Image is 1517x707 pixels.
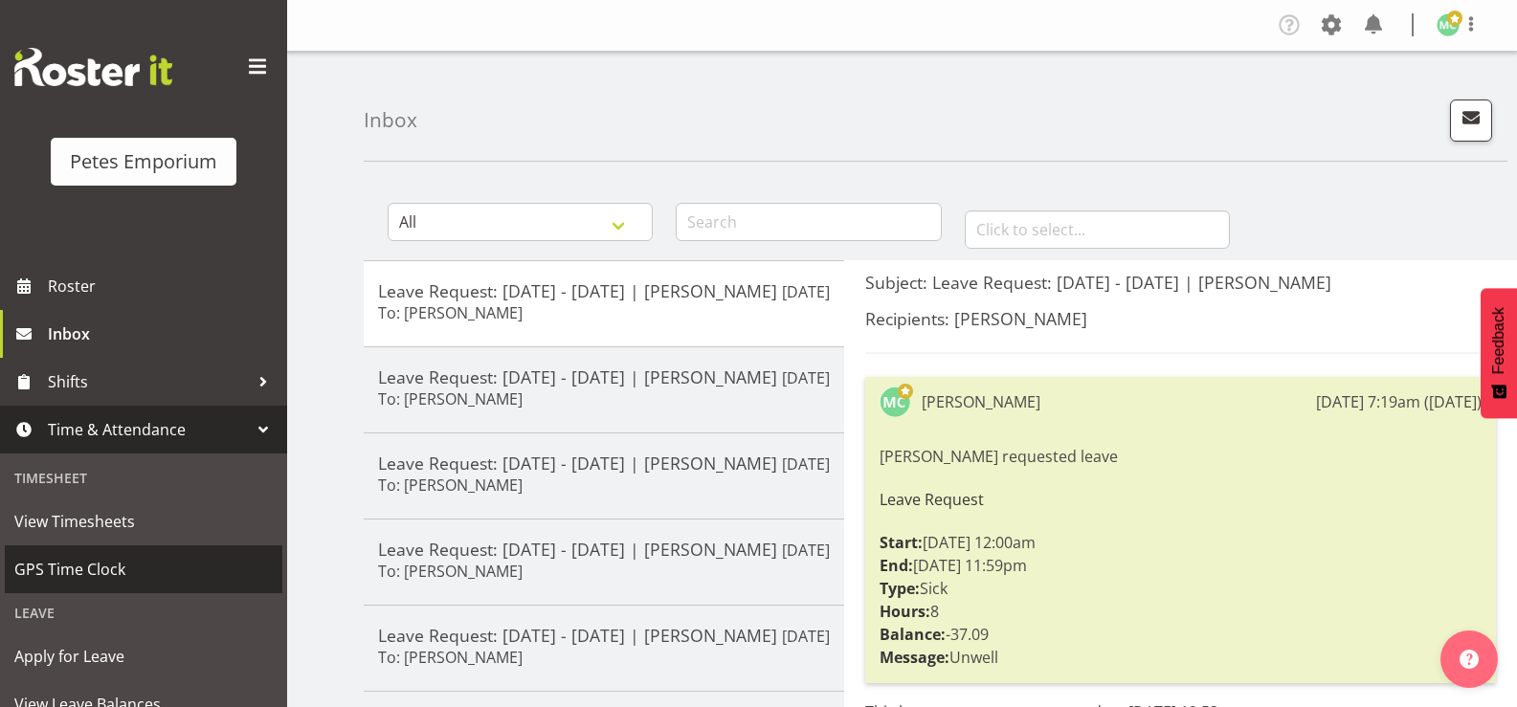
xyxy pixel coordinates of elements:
[880,387,910,417] img: melissa-cowen2635.jpg
[880,647,949,668] strong: Message:
[880,440,1482,674] div: [PERSON_NAME] requested leave [DATE] 12:00am [DATE] 11:59pm Sick 8 -37.09 Unwell
[965,210,1230,249] input: Click to select...
[676,203,941,241] input: Search
[1481,288,1517,418] button: Feedback - Show survey
[378,280,830,301] h5: Leave Request: [DATE] - [DATE] | [PERSON_NAME]
[880,491,1482,508] h6: Leave Request
[14,642,273,671] span: Apply for Leave
[14,48,172,86] img: Rosterit website logo
[48,272,278,300] span: Roster
[880,555,913,576] strong: End:
[378,453,830,474] h5: Leave Request: [DATE] - [DATE] | [PERSON_NAME]
[378,539,830,560] h5: Leave Request: [DATE] - [DATE] | [PERSON_NAME]
[48,367,249,396] span: Shifts
[48,320,278,348] span: Inbox
[1316,390,1482,413] div: [DATE] 7:19am ([DATE])
[48,415,249,444] span: Time & Attendance
[378,303,523,322] h6: To: [PERSON_NAME]
[1437,13,1460,36] img: melissa-cowen2635.jpg
[880,624,946,645] strong: Balance:
[782,280,830,303] p: [DATE]
[865,308,1496,329] h5: Recipients: [PERSON_NAME]
[5,545,282,593] a: GPS Time Clock
[14,507,273,536] span: View Timesheets
[5,458,282,497] div: Timesheet
[14,555,273,584] span: GPS Time Clock
[880,601,930,622] strong: Hours:
[378,625,830,646] h5: Leave Request: [DATE] - [DATE] | [PERSON_NAME]
[378,475,523,495] h6: To: [PERSON_NAME]
[378,366,830,387] h5: Leave Request: [DATE] - [DATE] | [PERSON_NAME]
[782,539,830,562] p: [DATE]
[364,109,417,131] h4: Inbox
[378,562,523,581] h6: To: [PERSON_NAME]
[880,532,923,553] strong: Start:
[378,648,523,667] h6: To: [PERSON_NAME]
[1460,650,1479,669] img: help-xxl-2.png
[1490,307,1507,374] span: Feedback
[378,389,523,409] h6: To: [PERSON_NAME]
[70,147,217,176] div: Petes Emporium
[5,632,282,680] a: Apply for Leave
[782,453,830,475] p: [DATE]
[782,625,830,648] p: [DATE]
[865,272,1496,293] h5: Subject: Leave Request: [DATE] - [DATE] | [PERSON_NAME]
[880,578,920,599] strong: Type:
[922,390,1040,413] div: [PERSON_NAME]
[5,497,282,545] a: View Timesheets
[5,593,282,632] div: Leave
[782,366,830,389] p: [DATE]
